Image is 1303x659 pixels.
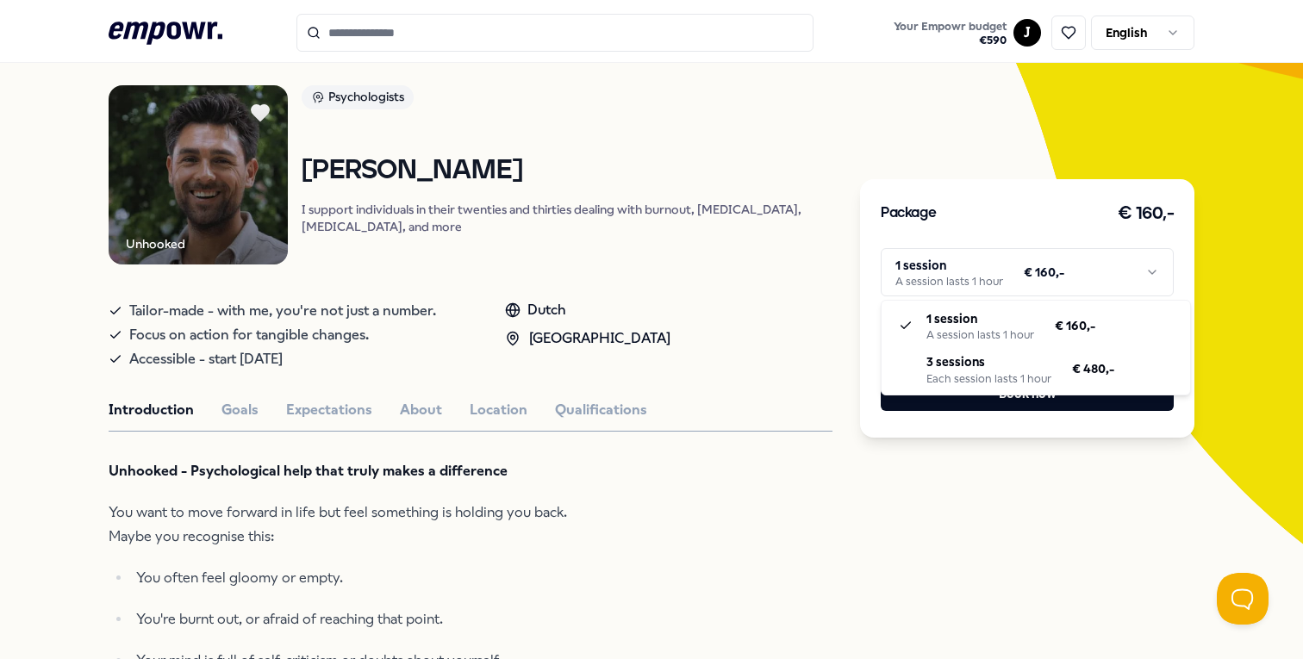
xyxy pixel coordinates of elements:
div: A session lasts 1 hour [926,328,1034,342]
span: € 480,- [1072,359,1114,378]
div: Each session lasts 1 hour [926,372,1051,386]
p: 1 session [926,309,1034,328]
span: € 160,- [1055,316,1095,335]
p: 3 sessions [926,352,1051,371]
